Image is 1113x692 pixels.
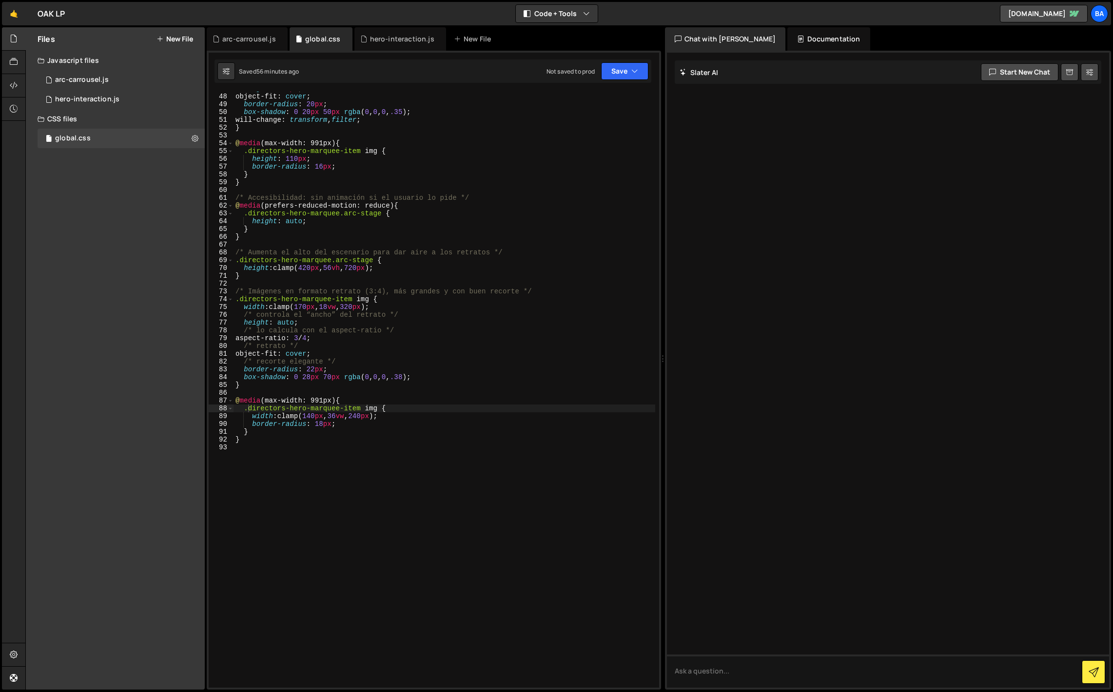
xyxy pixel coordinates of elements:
[209,132,234,139] div: 53
[55,134,91,143] div: global.css
[222,34,276,44] div: arc-carrousel.js
[55,95,119,104] div: hero-interaction.js
[209,202,234,210] div: 62
[209,327,234,334] div: 78
[209,288,234,295] div: 73
[209,100,234,108] div: 49
[209,139,234,147] div: 54
[209,116,234,124] div: 51
[26,51,205,70] div: Javascript files
[209,311,234,319] div: 76
[26,109,205,129] div: CSS files
[1000,5,1088,22] a: [DOMAIN_NAME]
[209,397,234,404] div: 87
[209,233,234,241] div: 66
[209,350,234,358] div: 81
[209,373,234,381] div: 84
[305,34,341,44] div: global.css
[1091,5,1108,22] a: Ba
[981,63,1058,81] button: Start new chat
[209,108,234,116] div: 50
[787,27,870,51] div: Documentation
[209,241,234,249] div: 67
[38,90,205,109] div: 16657/45413.js
[209,443,234,451] div: 93
[38,34,55,44] h2: Files
[547,67,595,76] div: Not saved to prod
[209,420,234,428] div: 90
[38,129,205,148] div: 16657/45419.css
[209,256,234,264] div: 69
[209,155,234,163] div: 56
[209,194,234,202] div: 61
[209,171,234,178] div: 58
[209,124,234,132] div: 52
[209,303,234,311] div: 75
[209,272,234,280] div: 71
[209,178,234,186] div: 59
[209,217,234,225] div: 64
[209,381,234,389] div: 85
[209,404,234,412] div: 88
[209,295,234,303] div: 74
[680,68,719,77] h2: Slater AI
[55,76,109,84] div: arc-carrousel.js
[665,27,786,51] div: Chat with [PERSON_NAME]
[209,93,234,100] div: 48
[209,225,234,233] div: 65
[209,264,234,272] div: 70
[209,358,234,365] div: 82
[38,70,205,90] div: 16657/45435.js
[156,35,193,43] button: New File
[209,412,234,420] div: 89
[209,163,234,171] div: 57
[454,34,495,44] div: New File
[256,67,299,76] div: 56 minutes ago
[209,186,234,194] div: 60
[370,34,434,44] div: hero-interaction.js
[2,2,26,25] a: 🤙
[209,319,234,327] div: 77
[209,436,234,443] div: 92
[209,249,234,256] div: 68
[209,342,234,350] div: 80
[209,147,234,155] div: 55
[209,389,234,397] div: 86
[209,365,234,373] div: 83
[209,280,234,288] div: 72
[38,8,65,19] div: OAK LP
[601,62,648,80] button: Save
[516,5,598,22] button: Code + Tools
[239,67,299,76] div: Saved
[209,334,234,342] div: 79
[209,210,234,217] div: 63
[209,428,234,436] div: 91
